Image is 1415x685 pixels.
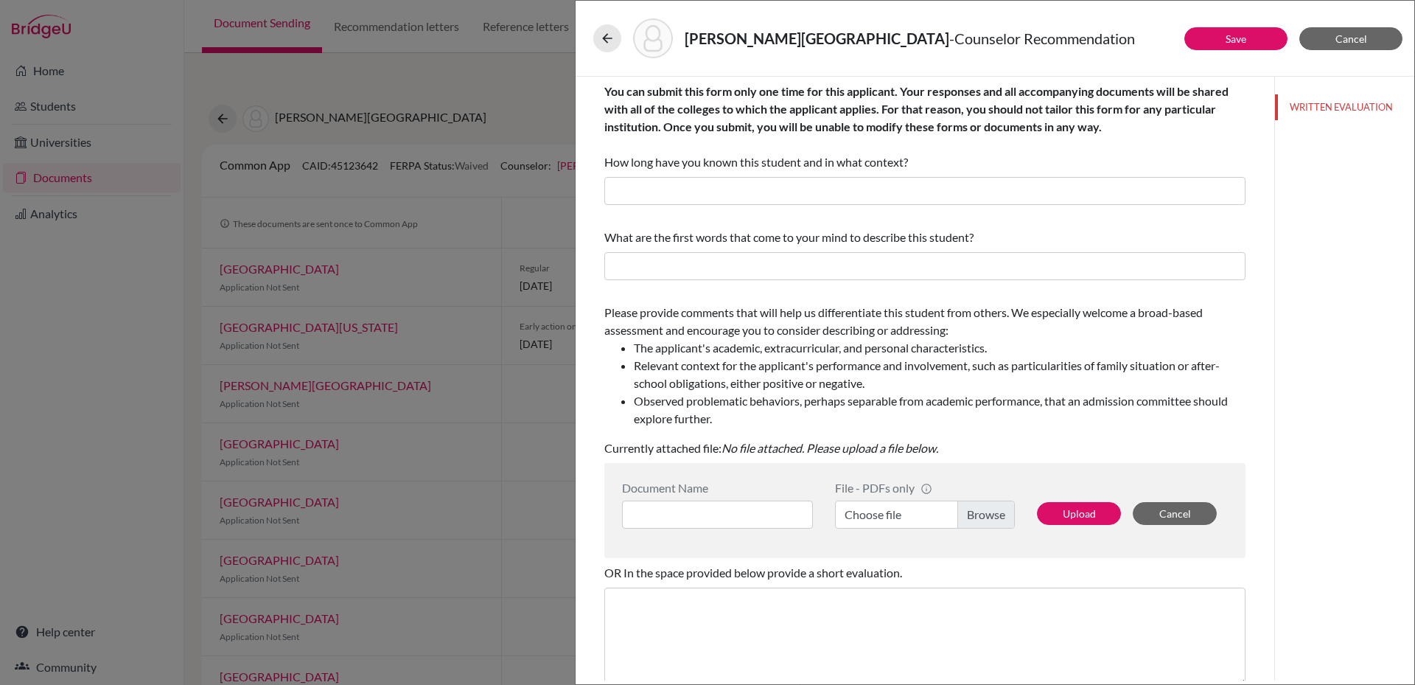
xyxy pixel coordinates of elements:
div: Currently attached file: [604,298,1245,463]
span: What are the first words that come to your mind to describe this student? [604,230,974,244]
button: Upload [1037,502,1121,525]
label: Choose file [835,501,1015,529]
div: File - PDFs only [835,481,1015,495]
button: Cancel [1133,502,1217,525]
span: Please provide comments that will help us differentiate this student from others. We especially w... [604,305,1245,428]
span: - Counselor Recommendation [949,29,1135,47]
li: The applicant's academic, extracurricular, and personal characteristics. [634,339,1245,357]
button: WRITTEN EVALUATION [1275,94,1414,120]
div: Document Name [622,481,813,495]
span: info [920,483,932,495]
li: Relevant context for the applicant's performance and involvement, such as particularities of fami... [634,357,1245,392]
span: How long have you known this student and in what context? [604,84,1229,169]
span: OR In the space provided below provide a short evaluation. [604,566,902,580]
i: No file attached. Please upload a file below. [722,441,938,455]
strong: [PERSON_NAME][GEOGRAPHIC_DATA] [685,29,949,47]
b: You can submit this form only one time for this applicant. Your responses and all accompanying do... [604,84,1229,133]
li: Observed problematic behaviors, perhaps separable from academic performance, that an admission co... [634,392,1245,428]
